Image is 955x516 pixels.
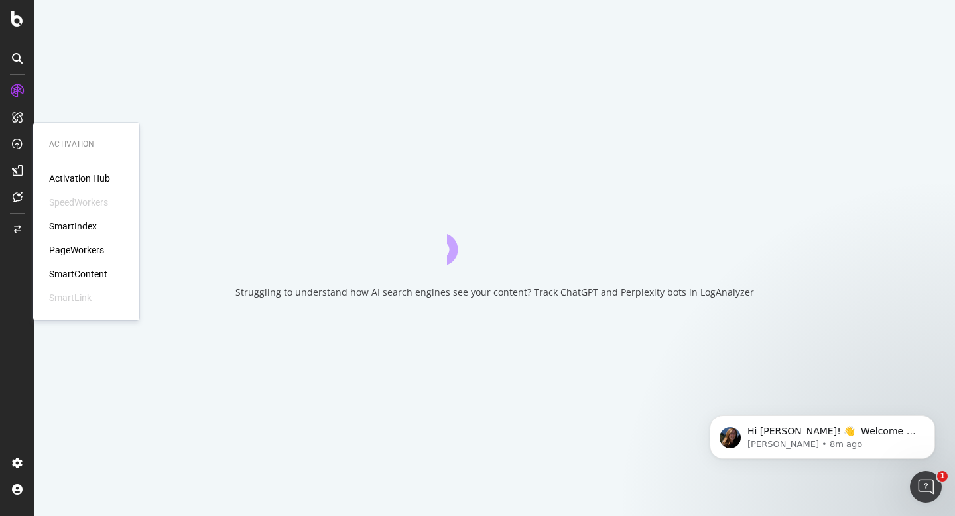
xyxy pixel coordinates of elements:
div: Struggling to understand how AI search engines see your content? Track ChatGPT and Perplexity bot... [235,286,754,299]
div: SpeedWorkers [49,196,108,209]
div: SmartLink [49,291,92,304]
a: Activation Hub [49,172,110,185]
a: SmartContent [49,267,107,281]
div: Activation [49,139,123,150]
span: 1 [937,471,948,482]
a: PageWorkers [49,243,104,257]
iframe: Intercom notifications message [690,387,955,480]
a: SmartIndex [49,220,97,233]
div: animation [447,217,542,265]
iframe: Intercom live chat [910,471,942,503]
